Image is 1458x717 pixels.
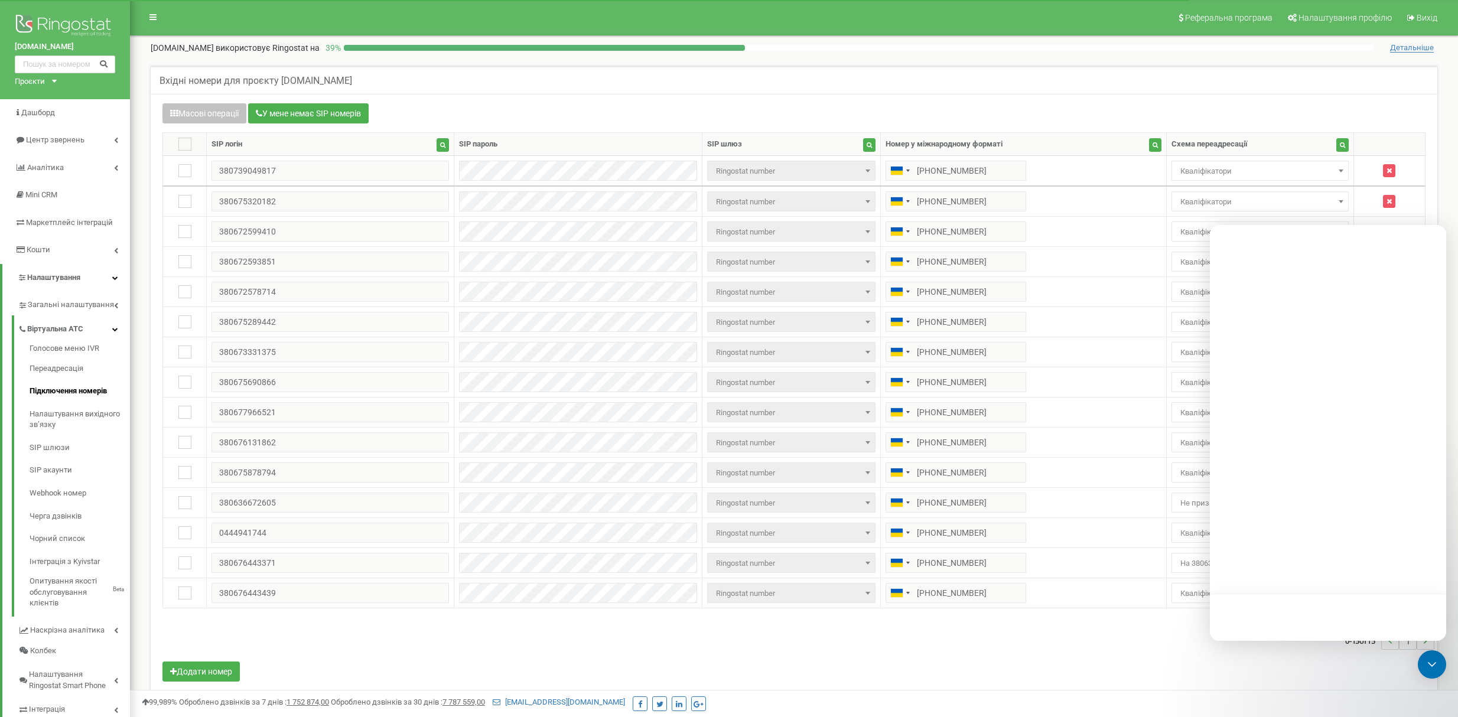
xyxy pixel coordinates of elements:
[707,221,876,242] span: Ringostat number
[886,342,1026,362] input: 050 123 4567
[1176,585,1345,602] span: Кваліфікатори
[2,264,130,292] a: Налаштування
[27,245,50,254] span: Кошти
[1171,462,1349,483] span: Кваліфікатори
[886,343,913,361] div: Telephone country code
[886,372,1026,392] input: 050 123 4567
[711,194,871,210] span: Ringostat number
[15,76,45,87] div: Проєкти
[707,342,876,362] span: Ringostat number
[30,459,130,482] a: SIP акаунти
[30,343,130,357] a: Голосове меню IVR
[160,76,352,86] h5: Вхідні номери для проєкту [DOMAIN_NAME]
[15,12,115,41] img: Ringostat logo
[142,698,177,706] span: 99,989%
[1171,252,1349,272] span: Кваліфікатори
[30,573,130,609] a: Опитування якості обслуговування клієнтівBeta
[1176,495,1345,511] span: Не призначено
[711,495,871,511] span: Ringostat number
[211,139,242,150] div: SIP логін
[1171,312,1349,332] span: Кваліфікатори
[151,42,320,54] p: [DOMAIN_NAME]
[1171,282,1349,302] span: Кваліфікатори
[711,465,871,481] span: Ringostat number
[30,357,130,380] a: Переадресація
[30,505,130,528] a: Черга дзвінків
[886,553,1026,573] input: 050 123 4567
[179,698,329,706] span: Оброблено дзвінків за 7 днів :
[18,315,130,340] a: Віртуальна АТС
[1171,372,1349,392] span: Кваліфікатори
[442,698,485,706] u: 7 787 559,00
[18,291,130,315] a: Загальні налаштування
[707,583,876,603] span: Ringostat number
[711,374,871,391] span: Ringostat number
[1176,163,1345,180] span: Кваліфікатори
[711,284,871,301] span: Ringostat number
[15,41,115,53] a: [DOMAIN_NAME]
[886,373,913,392] div: Telephone country code
[886,403,913,422] div: Telephone country code
[707,312,876,332] span: Ringostat number
[886,553,913,572] div: Telephone country code
[248,103,369,123] button: У мене немає SIP номерів
[1298,13,1392,22] span: Налаштування профілю
[30,527,130,550] a: Чорний список
[886,462,1026,483] input: 050 123 4567
[886,584,913,602] div: Telephone country code
[30,550,130,573] a: Інтеграція з Kyivstar
[1176,194,1345,210] span: Кваліфікатори
[18,661,130,696] a: Налаштування Ringostat Smart Phone
[707,161,876,181] span: Ringostat number
[1171,221,1349,242] span: Кваліфікатори
[886,221,1026,242] input: 050 123 4567
[707,372,876,392] span: Ringostat number
[886,161,1026,181] input: 050 123 4567
[711,555,871,572] span: Ringostat number
[886,161,913,180] div: Telephone country code
[30,482,130,505] a: Webhook номер
[711,585,871,602] span: Ringostat number
[18,617,130,641] a: Наскрізна аналітика
[27,273,80,282] span: Налаштування
[886,402,1026,422] input: 050 123 4567
[886,192,913,211] div: Telephone country code
[1171,161,1349,181] span: Кваліфікатори
[886,282,913,301] div: Telephone country code
[1176,525,1345,542] span: Кваліфікатори
[28,299,114,311] span: Загальні налаштування
[1390,43,1434,53] span: Детальніше
[707,139,742,150] div: SIP шлюз
[320,42,344,54] p: 39 %
[1176,314,1345,331] span: Кваліфікатори
[1171,342,1349,362] span: Кваліфікатори
[1176,284,1345,301] span: Кваліфікатори
[886,433,913,452] div: Telephone country code
[886,523,1026,543] input: 050 123 4567
[1176,254,1345,270] span: Кваліфікатори
[1418,650,1446,679] div: Open Intercom Messenger
[1176,435,1345,451] span: Кваліфікатори
[27,163,64,172] span: Аналiтика
[162,661,240,682] button: Додати номер
[30,403,130,436] a: Налаштування вихідного зв’язку
[1185,13,1273,22] span: Реферальна програма
[29,704,65,715] span: Інтеграція
[15,56,115,73] input: Пошук за номером
[886,493,913,512] div: Telephone country code
[711,314,871,331] span: Ringostat number
[711,525,871,542] span: Ringostat number
[886,432,1026,452] input: 050 123 4567
[707,282,876,302] span: Ringostat number
[711,163,871,180] span: Ringostat number
[30,625,105,636] span: Наскрізна аналітика
[1171,191,1349,211] span: Кваліфікатори
[30,436,130,459] a: SIP шлюзи
[1171,139,1248,150] div: Схема переадресації
[707,402,876,422] span: Ringostat number
[1176,555,1345,572] span: На 380639327386
[1171,493,1349,513] span: Не призначено
[1417,13,1437,22] span: Вихід
[1176,374,1345,391] span: Кваліфікатори
[707,553,876,573] span: Ringostat number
